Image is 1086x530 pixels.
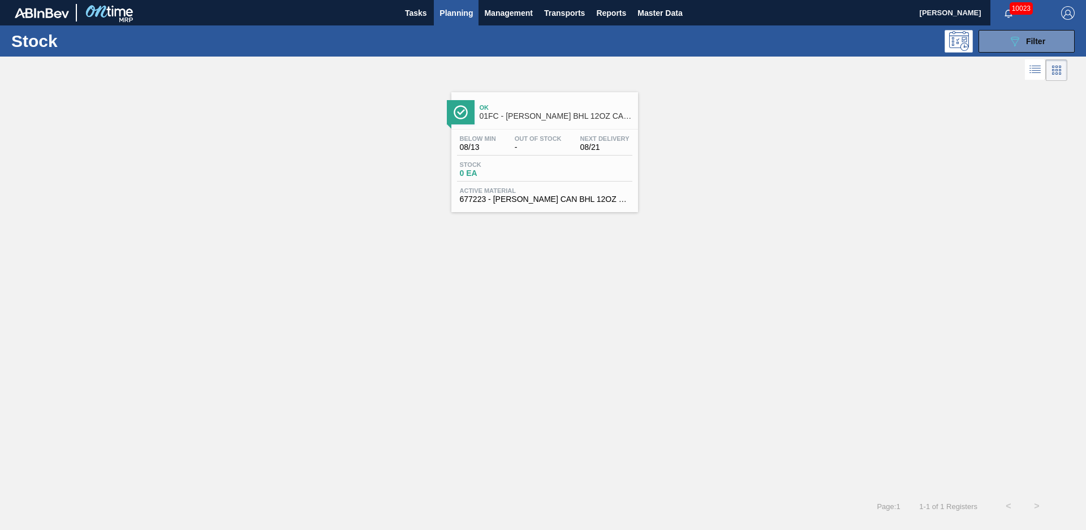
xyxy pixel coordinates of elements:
span: 10023 [1010,2,1033,15]
h1: Stock [11,35,180,48]
span: Ok [480,104,632,111]
button: > [1023,492,1051,520]
img: Ícone [454,105,468,119]
span: 0 EA [460,169,539,178]
span: Below Min [460,135,496,142]
a: ÍconeOk01FC - [PERSON_NAME] BHL 12OZ CAN TWNSTK 30/12 CAN CAN OUTDOOR PROMOBelow Min08/13Out Of S... [443,84,644,212]
span: 08/21 [580,143,630,152]
span: Transports [544,6,585,20]
span: Management [484,6,533,20]
span: Filter [1026,37,1045,46]
span: Stock [460,161,539,168]
img: Logout [1061,6,1075,20]
span: 677223 - CARR CAN BHL 12OZ OUTDOORS TWNSTK 30/12 [460,195,630,204]
button: Filter [979,30,1075,53]
span: Page : 1 [877,502,900,511]
span: Master Data [637,6,682,20]
span: Out Of Stock [515,135,562,142]
span: - [515,143,562,152]
span: 08/13 [460,143,496,152]
span: Planning [439,6,473,20]
span: 1 - 1 of 1 Registers [917,502,977,511]
span: Reports [596,6,626,20]
div: Programming: no user selected [945,30,973,53]
span: Next Delivery [580,135,630,142]
span: 01FC - CARR BHL 12OZ CAN TWNSTK 30/12 CAN CAN OUTDOOR PROMO [480,112,632,120]
div: Card Vision [1046,59,1067,81]
button: < [994,492,1023,520]
span: Tasks [403,6,428,20]
span: Active Material [460,187,630,194]
div: List Vision [1025,59,1046,81]
button: Notifications [990,5,1027,21]
img: TNhmsLtSVTkK8tSr43FrP2fwEKptu5GPRR3wAAAABJRU5ErkJggg== [15,8,69,18]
